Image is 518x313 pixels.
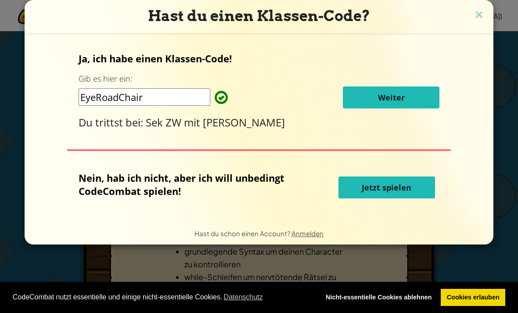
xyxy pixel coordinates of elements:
[79,73,132,84] label: Gib es hier ein:
[362,182,411,193] span: Jetzt spielen
[148,7,370,25] span: Hast du einen Klassen-Code?
[79,115,146,130] span: Du trittst bei:
[184,115,203,130] span: mit
[320,289,438,306] a: deny cookies
[473,9,485,22] img: close icon
[222,291,264,304] a: learn more about cookies
[146,115,184,130] span: Sek ZW
[13,291,313,304] span: CodeCombat nutzt essentielle und einige nicht-essentielle Cookies.
[79,52,439,65] p: Ja, ich habe einen Klassen-Code!
[441,289,505,306] a: allow cookies
[343,86,439,108] button: Weiter
[291,229,324,237] a: Anmelden
[79,171,290,198] p: Nein, hab ich nicht, aber ich will unbedingt CodeCombat spielen!
[203,115,285,130] span: [PERSON_NAME]
[378,92,405,103] span: Weiter
[194,229,291,237] span: Hast du schon einen Account?
[338,176,435,198] button: Jetzt spielen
